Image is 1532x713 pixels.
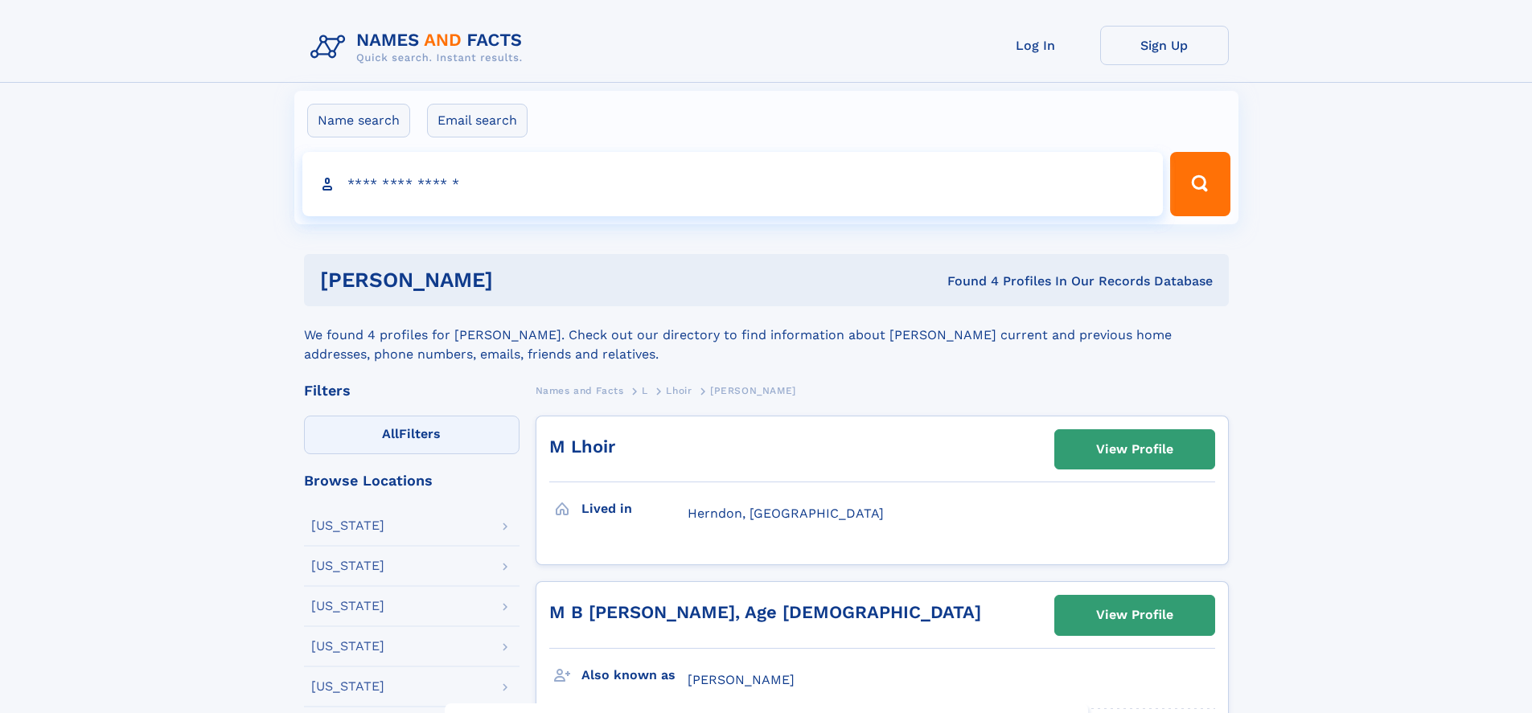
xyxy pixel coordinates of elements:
[536,380,624,400] a: Names and Facts
[304,473,520,488] div: Browse Locations
[304,383,520,398] div: Filters
[549,436,615,457] a: M Lhoir
[304,26,536,69] img: Logo Names and Facts
[311,640,384,653] div: [US_STATE]
[311,559,384,572] div: [US_STATE]
[311,600,384,613] div: [US_STATE]
[382,426,399,441] span: All
[688,672,795,687] span: [PERSON_NAME]
[1170,152,1230,216] button: Search Button
[307,104,410,137] label: Name search
[311,519,384,532] div: [US_STATE]
[710,385,796,396] span: [PERSON_NAME]
[304,416,520,454] label: Filters
[971,26,1100,65] a: Log In
[1096,596,1173,633] div: View Profile
[302,152,1164,216] input: search input
[581,495,688,522] h3: Lived in
[311,680,384,693] div: [US_STATE]
[320,270,721,290] h1: [PERSON_NAME]
[304,306,1229,364] div: We found 4 profiles for [PERSON_NAME]. Check out our directory to find information about [PERSON_...
[1100,26,1229,65] a: Sign Up
[1055,430,1214,469] a: View Profile
[642,380,648,400] a: L
[642,385,648,396] span: L
[581,662,688,689] h3: Also known as
[666,385,692,396] span: Lhoir
[720,272,1213,290] div: Found 4 Profiles In Our Records Database
[549,602,981,622] a: M B [PERSON_NAME], Age [DEMOGRAPHIC_DATA]
[688,506,884,521] span: Herndon, [GEOGRAPHIC_DATA]
[427,104,528,137] label: Email search
[1096,431,1173,468] div: View Profile
[1055,596,1214,634] a: View Profile
[666,380,692,400] a: Lhoir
